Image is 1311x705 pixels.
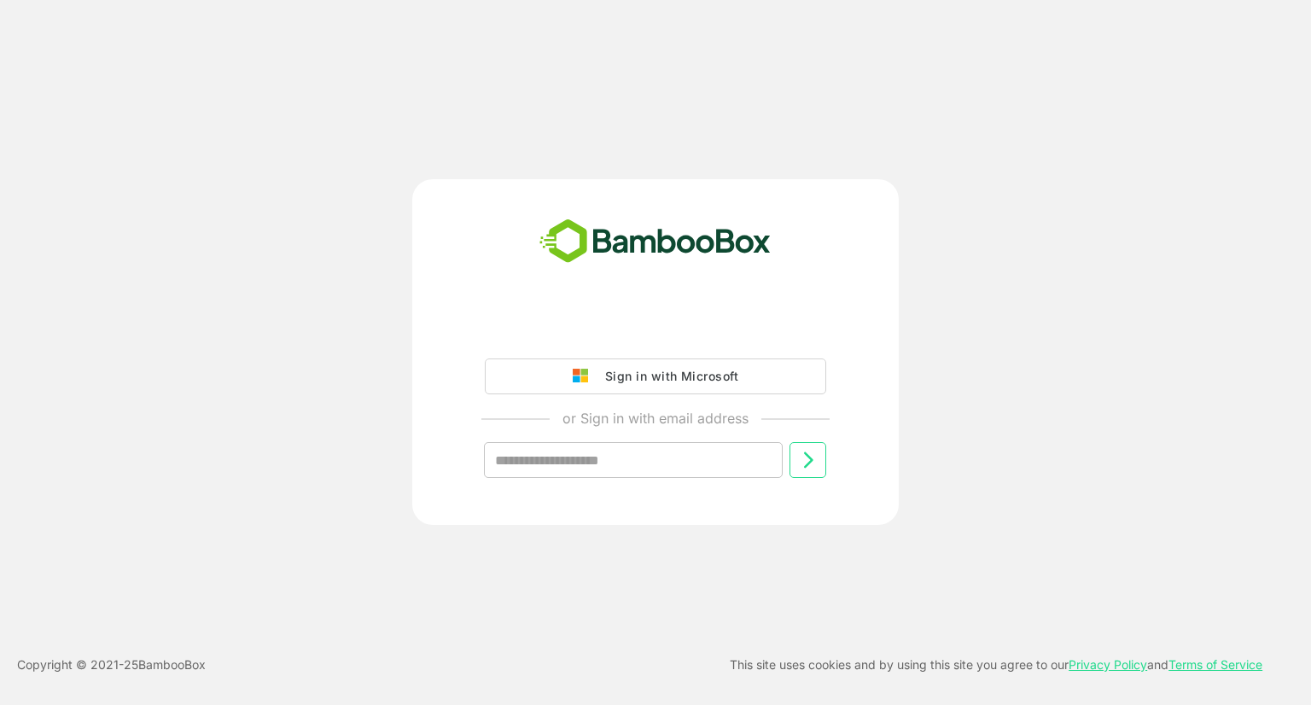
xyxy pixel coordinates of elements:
button: Sign in with Microsoft [485,358,826,394]
p: This site uses cookies and by using this site you agree to our and [730,655,1262,675]
p: or Sign in with email address [562,408,749,428]
img: google [573,369,597,384]
img: bamboobox [530,213,780,270]
p: Copyright © 2021- 25 BambooBox [17,655,206,675]
a: Privacy Policy [1069,657,1147,672]
a: Terms of Service [1168,657,1262,672]
div: Sign in with Microsoft [597,365,738,387]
